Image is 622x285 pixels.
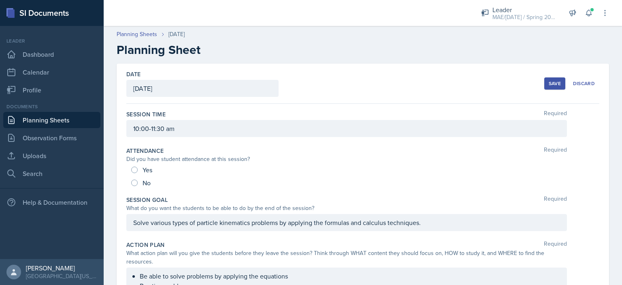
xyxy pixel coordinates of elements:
[133,218,560,227] p: Solve various types of particle kinematics problems by applying the formulas and calculus techniq...
[3,130,100,146] a: Observation Forms
[126,147,164,155] label: Attendance
[3,103,100,110] div: Documents
[544,241,567,249] span: Required
[544,110,567,118] span: Required
[3,46,100,62] a: Dashboard
[26,272,97,280] div: [GEOGRAPHIC_DATA][US_STATE] in [GEOGRAPHIC_DATA]
[544,196,567,204] span: Required
[492,13,557,21] div: MAE/[DATE] / Spring 2025
[3,37,100,45] div: Leader
[573,80,595,87] div: Discard
[126,241,165,249] label: Action Plan
[544,77,565,90] button: Save
[117,43,609,57] h2: Planning Sheet
[168,30,185,39] div: [DATE]
[126,196,168,204] label: Session Goal
[3,64,100,80] a: Calendar
[126,70,141,78] label: Date
[143,179,151,187] span: No
[126,204,567,212] div: What do you want the students to be able to do by the end of the session?
[126,155,567,163] div: Did you have student attendance at this session?
[492,5,557,15] div: Leader
[126,110,166,118] label: Session Time
[549,80,561,87] div: Save
[544,147,567,155] span: Required
[140,271,560,281] p: Be able to solve problems by applying the equations
[143,166,152,174] span: Yes
[126,249,567,266] div: What action plan will you give the students before they leave the session? Think through WHAT con...
[3,148,100,164] a: Uploads
[133,124,560,133] p: 10:00-11:30 am
[3,82,100,98] a: Profile
[26,264,97,272] div: [PERSON_NAME]
[3,165,100,182] a: Search
[3,194,100,210] div: Help & Documentation
[117,30,157,39] a: Planning Sheets
[3,112,100,128] a: Planning Sheets
[569,77,599,90] button: Discard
